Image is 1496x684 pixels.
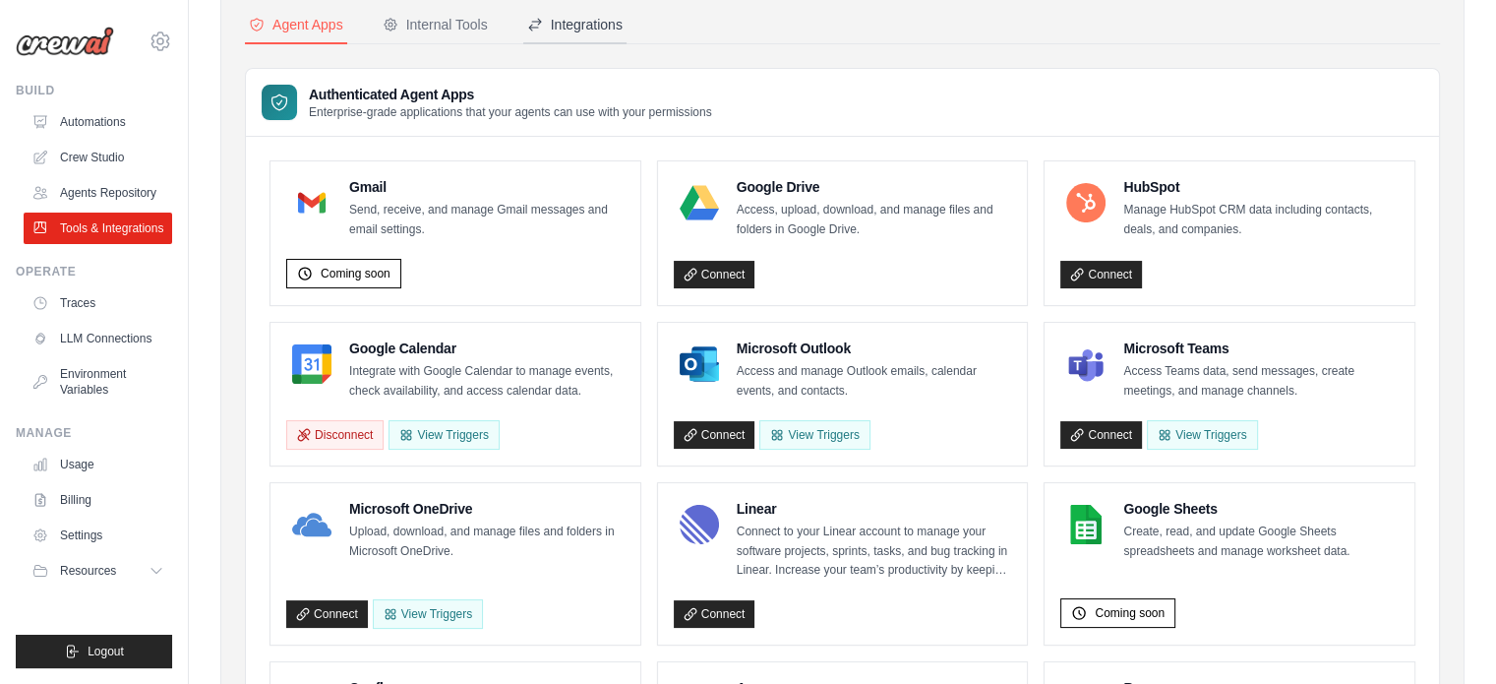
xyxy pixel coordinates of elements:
[674,421,755,449] a: Connect
[24,449,172,480] a: Usage
[24,484,172,516] a: Billing
[674,261,755,288] a: Connect
[680,183,719,222] img: Google Drive Logo
[16,635,172,668] button: Logout
[349,201,625,239] p: Send, receive, and manage Gmail messages and email settings.
[16,27,114,56] img: Logo
[309,85,712,104] h3: Authenticated Agent Apps
[759,420,869,450] : View Triggers
[1066,505,1106,544] img: Google Sheets Logo
[349,339,625,358] h4: Google Calendar
[1123,362,1399,401] p: Access Teams data, send messages, create meetings, and manage channels.
[286,600,368,628] a: Connect
[1060,261,1142,288] a: Connect
[1147,420,1257,450] : View Triggers
[349,499,625,519] h4: Microsoft OneDrive
[24,358,172,405] a: Environment Variables
[60,563,116,579] span: Resources
[737,201,1012,239] p: Access, upload, download, and manage files and folders in Google Drive.
[737,362,1012,401] p: Access and manage Outlook emails, calendar events, and contacts.
[527,15,623,34] div: Integrations
[737,177,1012,197] h4: Google Drive
[1066,183,1106,222] img: HubSpot Logo
[737,523,1012,581] p: Connect to your Linear account to manage your software projects, sprints, tasks, and bug tracking...
[249,15,343,34] div: Agent Apps
[292,505,331,544] img: Microsoft OneDrive Logo
[88,644,124,659] span: Logout
[286,420,384,450] button: Disconnect
[292,183,331,222] img: Gmail Logo
[1123,499,1399,519] h4: Google Sheets
[1123,523,1399,561] p: Create, read, and update Google Sheets spreadsheets and manage worksheet data.
[16,83,172,98] div: Build
[373,599,483,629] : View Triggers
[389,420,499,450] button: View Triggers
[1066,344,1106,384] img: Microsoft Teams Logo
[321,266,390,281] span: Coming soon
[1123,177,1399,197] h4: HubSpot
[379,7,492,44] button: Internal Tools
[24,213,172,244] a: Tools & Integrations
[309,104,712,120] p: Enterprise-grade applications that your agents can use with your permissions
[349,523,625,561] p: Upload, download, and manage files and folders in Microsoft OneDrive.
[24,520,172,551] a: Settings
[16,425,172,441] div: Manage
[680,505,719,544] img: Linear Logo
[1095,605,1165,621] span: Coming soon
[349,362,625,401] p: Integrate with Google Calendar to manage events, check availability, and access calendar data.
[674,600,755,628] a: Connect
[1123,339,1399,358] h4: Microsoft Teams
[1060,421,1142,449] a: Connect
[737,499,1012,519] h4: Linear
[24,142,172,173] a: Crew Studio
[523,7,627,44] button: Integrations
[737,339,1012,358] h4: Microsoft Outlook
[24,555,172,587] button: Resources
[24,323,172,354] a: LLM Connections
[16,264,172,280] div: Operate
[245,7,347,44] button: Agent Apps
[24,177,172,209] a: Agents Repository
[24,287,172,319] a: Traces
[1123,201,1399,239] p: Manage HubSpot CRM data including contacts, deals, and companies.
[292,344,331,384] img: Google Calendar Logo
[383,15,488,34] div: Internal Tools
[680,344,719,384] img: Microsoft Outlook Logo
[349,177,625,197] h4: Gmail
[24,106,172,138] a: Automations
